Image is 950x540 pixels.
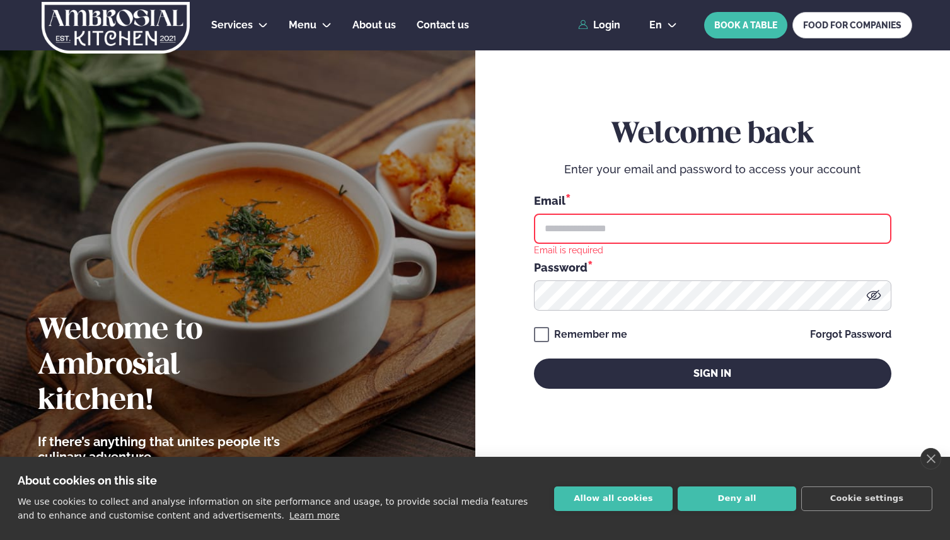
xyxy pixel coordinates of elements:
a: About us [352,18,396,33]
span: Menu [289,19,316,31]
strong: About cookies on this site [18,474,157,487]
h2: Welcome to Ambrosial kitchen! [38,313,299,419]
span: en [649,20,662,30]
p: If there’s anything that unites people it’s culinary adventure. [38,434,299,464]
a: FOOD FOR COMPANIES [792,12,912,38]
button: BOOK A TABLE [704,12,787,38]
button: Deny all [678,486,796,511]
button: en [639,20,687,30]
p: Enter your email and password to access your account [534,162,891,177]
a: Menu [289,18,316,33]
a: Contact us [417,18,469,33]
div: Email [534,192,891,209]
a: close [920,448,941,469]
button: Allow all cookies [554,486,673,511]
span: Contact us [417,19,469,31]
a: Learn more [289,510,340,520]
p: We use cookies to collect and analyse information on site performance and usage, to provide socia... [18,497,528,520]
a: Forgot Password [810,330,891,340]
span: About us [352,19,396,31]
div: Password [534,259,891,275]
a: Login [578,20,620,31]
h2: Welcome back [534,117,891,152]
a: Services [211,18,253,33]
button: Cookie settings [801,486,932,511]
img: logo [40,2,191,54]
span: Services [211,19,253,31]
div: Email is required [534,244,603,255]
button: Sign in [534,359,891,389]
